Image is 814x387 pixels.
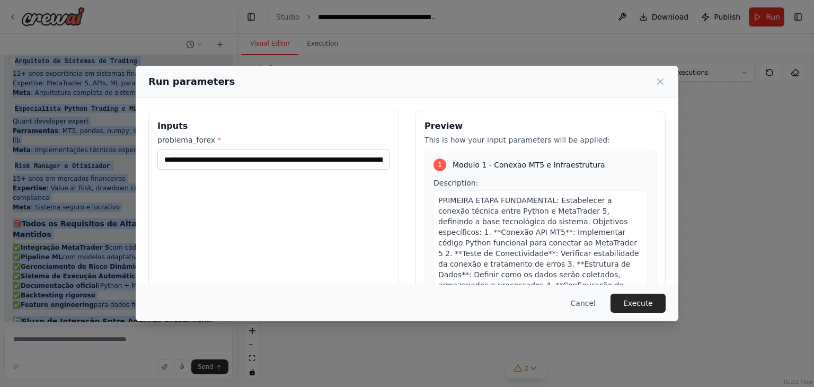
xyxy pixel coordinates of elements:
[157,135,390,145] label: problema_forex
[157,120,390,133] h3: Inputs
[610,294,666,313] button: Execute
[148,74,235,89] h2: Run parameters
[433,159,446,171] div: 1
[562,294,604,313] button: Cancel
[424,135,657,145] p: This is how your input parameters will be applied:
[433,179,478,187] span: Description:
[424,120,657,133] h3: Preview
[453,160,605,170] span: Modulo 1 - Conexao MT5 e Infraestrutura
[438,196,639,374] span: PRIMEIRA ETAPA FUNDAMENTAL: Estabelecer a conexão técnica entre Python e MetaTrader 5, definindo ...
